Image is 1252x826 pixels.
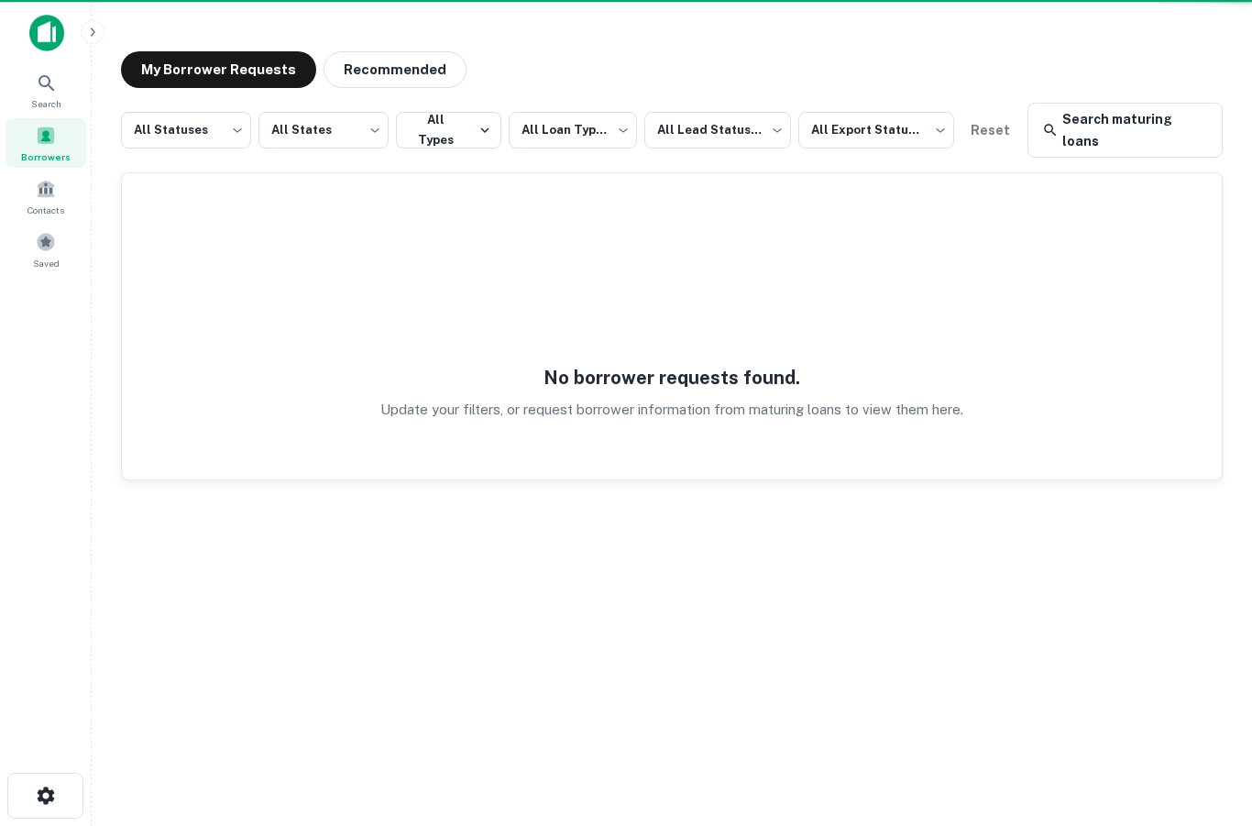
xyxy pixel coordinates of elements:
span: Borrowers [21,149,71,164]
h5: No borrower requests found. [544,364,800,391]
button: All Types [396,112,501,149]
div: All Loan Types [509,106,637,154]
button: My Borrower Requests [121,51,316,88]
span: Search [31,96,61,111]
iframe: Chat Widget [1160,679,1252,767]
div: All Lead Statuses [644,106,791,154]
img: capitalize-icon.png [29,15,64,51]
div: All Export Statuses [798,106,954,154]
button: Reset [961,112,1020,149]
button: Recommended [324,51,467,88]
div: All Statuses [121,106,251,154]
span: Saved [33,256,60,270]
p: Update your filters, or request borrower information from maturing loans to view them here. [380,399,963,421]
a: Search maturing loans [1027,103,1223,158]
a: Contacts [5,171,86,221]
a: Search [5,65,86,115]
span: Contacts [27,203,64,217]
a: Saved [5,225,86,274]
div: All States [258,106,389,154]
a: Borrowers [5,118,86,168]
